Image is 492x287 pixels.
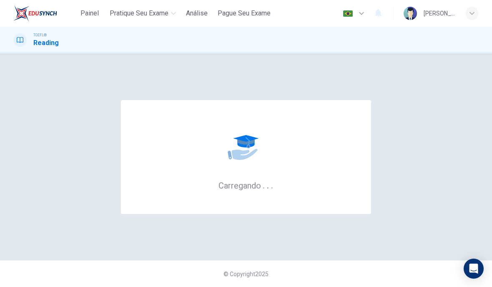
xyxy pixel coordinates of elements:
span: TOEFL® [33,32,47,38]
h6: . [271,178,274,191]
span: Pague Seu Exame [218,8,271,18]
img: Profile picture [404,7,417,20]
img: EduSynch logo [13,5,57,22]
span: © Copyright 2025 [223,271,269,277]
button: Análise [183,6,211,21]
h6: . [262,178,265,191]
button: Painel [76,6,103,21]
button: Pratique seu exame [106,6,179,21]
span: Pratique seu exame [110,8,168,18]
div: Open Intercom Messenger [464,259,484,279]
h1: Reading [33,38,59,48]
h6: . [266,178,269,191]
span: Painel [80,8,99,18]
h6: Carregando [218,180,274,191]
img: pt [343,10,353,17]
button: Pague Seu Exame [214,6,274,21]
span: Análise [186,8,208,18]
a: EduSynch logo [13,5,76,22]
div: [PERSON_NAME] [424,8,455,18]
